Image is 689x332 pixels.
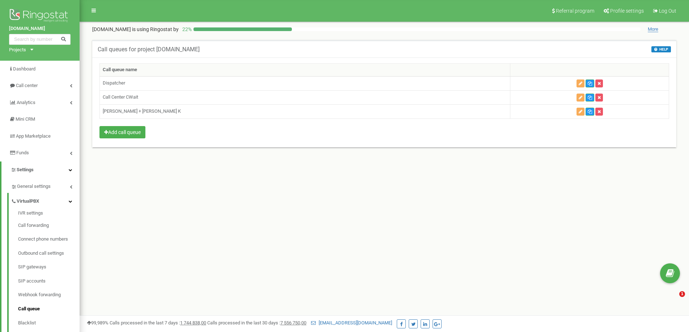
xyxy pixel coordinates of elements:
h5: Call queues for project [DOMAIN_NAME] [98,46,200,53]
span: Settings [17,167,34,172]
span: Analytics [17,100,35,105]
p: [DOMAIN_NAME] [92,26,179,33]
span: Calls processed in the last 7 days : [110,320,206,325]
div: Projects [9,47,26,53]
a: SIP accounts [18,274,80,288]
span: Referral program [556,8,594,14]
p: 22 % [179,26,193,33]
td: Call Center CWait [100,90,510,104]
span: More [648,26,658,32]
a: VirtualPBX [11,193,80,208]
span: Call center [16,83,38,88]
td: [PERSON_NAME] + [PERSON_NAME] K [100,104,510,118]
span: App Marketplace [16,133,51,139]
span: 1 [679,291,685,297]
a: Blacklist [18,316,80,330]
span: Log Out [659,8,676,14]
u: 7 556 750,00 [280,320,306,325]
a: IVR settings [18,210,80,219]
td: Dispatcher [100,76,510,90]
span: Mini CRM [16,116,35,122]
a: Outbound call settings [18,246,80,260]
a: Call forwarding [18,219,80,233]
a: Call queue [18,302,80,316]
span: VirtualPBX [17,198,39,205]
span: 99,989% [87,320,109,325]
a: General settings [11,178,80,193]
a: SIP gateways [18,260,80,274]
img: Ringostat logo [9,7,71,25]
a: [EMAIL_ADDRESS][DOMAIN_NAME] [311,320,392,325]
span: Dashboard [13,66,35,72]
button: HELP [651,46,671,52]
span: Calls processed in the last 30 days : [207,320,306,325]
u: 1 744 838,00 [180,320,206,325]
span: Funds [16,150,29,155]
a: Settings [1,161,80,178]
input: Search by number [9,34,71,45]
iframe: Intercom live chat [664,291,682,309]
span: is using Ringostat by [132,26,179,32]
a: Connect phone numbers [18,232,80,246]
span: General settings [17,183,51,190]
span: Profile settings [610,8,644,14]
a: [DOMAIN_NAME] [9,25,71,32]
button: Add call queue [99,126,145,138]
a: Webhook forwarding [18,288,80,302]
th: Call queue name [100,64,510,77]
